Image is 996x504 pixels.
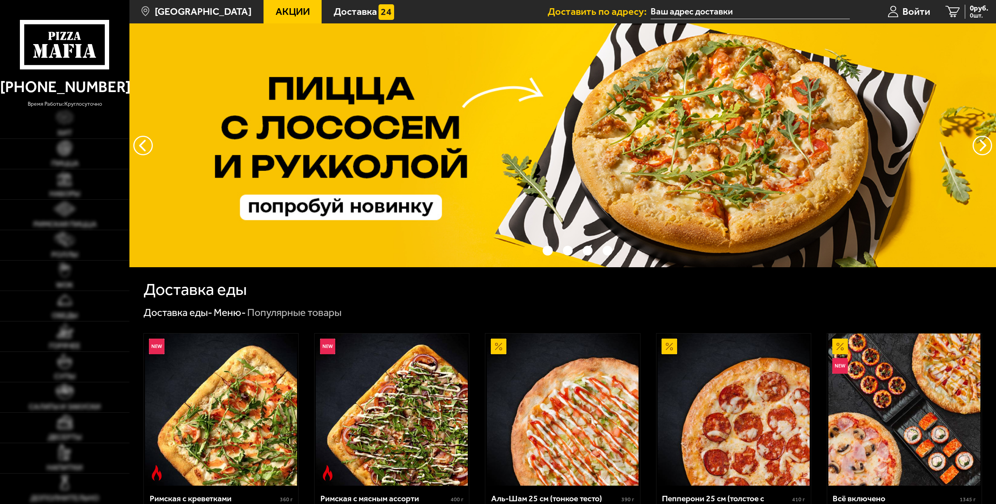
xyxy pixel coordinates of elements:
[149,339,165,354] img: Новинка
[145,334,297,486] img: Римская с креветками
[315,334,469,486] a: НовинкаОстрое блюдоРимская с мясным ассорти
[51,251,78,258] span: Роллы
[52,312,78,319] span: Обеды
[662,339,677,354] img: Акционный
[543,246,553,256] button: точки переключения
[563,246,573,256] button: точки переключения
[651,5,850,19] input: Ваш адрес доставки
[960,496,976,503] span: 1345 г
[51,160,78,167] span: Пицца
[658,334,810,486] img: Пепперони 25 см (толстое с сыром)
[827,334,982,486] a: АкционныйНовинкаВсё включено
[54,373,75,380] span: Супы
[548,7,651,17] span: Доставить по адресу:
[487,334,639,486] img: Аль-Шам 25 см (тонкое тесто)
[276,7,310,17] span: Акции
[316,334,468,486] img: Римская с мясным ассорти
[379,4,394,20] img: 15daf4d41897b9f0e9f617042186c801.svg
[832,339,848,354] img: Акционный
[334,7,377,17] span: Доставка
[320,465,336,481] img: Острое блюдо
[970,12,988,19] span: 0 шт.
[247,306,341,319] div: Популярные товары
[833,493,958,504] div: Всё включено
[970,5,988,12] span: 0 руб.
[57,129,72,137] span: Хит
[150,493,278,504] div: Римская с креветками
[621,496,634,503] span: 390 г
[30,494,99,502] span: Дополнительно
[56,281,73,289] span: WOK
[143,306,212,319] a: Доставка еды-
[828,334,980,486] img: Всё включено
[523,246,533,256] button: точки переключения
[48,433,81,441] span: Десерты
[50,190,80,197] span: Наборы
[143,281,247,298] h1: Доставка еды
[155,7,251,17] span: [GEOGRAPHIC_DATA]
[832,358,848,374] img: Новинка
[29,403,101,410] span: Салаты и закуски
[280,496,293,503] span: 360 г
[656,334,811,486] a: АкционныйПепперони 25 см (толстое с сыром)
[902,7,930,17] span: Войти
[214,306,246,319] a: Меню-
[792,496,805,503] span: 410 г
[49,342,80,350] span: Горячее
[320,493,449,504] div: Римская с мясным ассорти
[320,339,336,354] img: Новинка
[451,496,464,503] span: 400 г
[149,465,165,481] img: Острое блюдо
[133,136,153,155] button: следующий
[485,334,640,486] a: АкционныйАль-Шам 25 см (тонкое тесто)
[583,246,593,256] button: точки переключения
[144,334,298,486] a: НовинкаОстрое блюдоРимская с креветками
[973,136,992,155] button: предыдущий
[491,339,506,354] img: Акционный
[34,220,96,228] span: Римская пицца
[491,493,619,504] div: Аль-Шам 25 см (тонкое тесто)
[603,246,613,256] button: точки переключения
[47,464,83,471] span: Напитки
